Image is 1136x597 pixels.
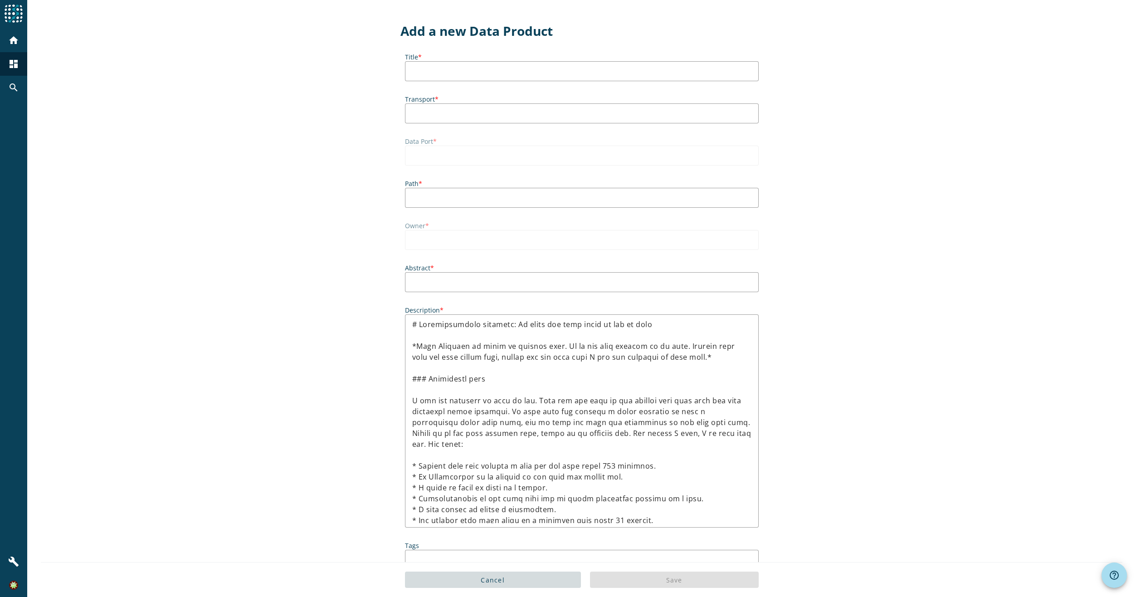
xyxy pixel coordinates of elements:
mat-icon: help_outline [1109,570,1120,581]
button: Cancel [405,572,581,588]
label: Tags [405,541,759,550]
img: 7a9896e4916c88e64625e51fad058a48 [9,581,18,590]
h1: Add a new Data Product [400,22,763,39]
mat-icon: search [8,82,19,93]
label: Path [405,179,759,188]
label: Description [405,306,759,314]
label: Abstract [405,264,759,272]
img: spoud-logo.svg [5,5,23,23]
span: Cancel [481,576,505,584]
label: Title [405,53,759,61]
label: Owner [405,221,759,230]
mat-icon: home [8,35,19,46]
mat-icon: dashboard [8,59,19,69]
label: Data Port [405,137,759,146]
label: Transport [405,95,759,103]
mat-icon: build [8,556,19,567]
